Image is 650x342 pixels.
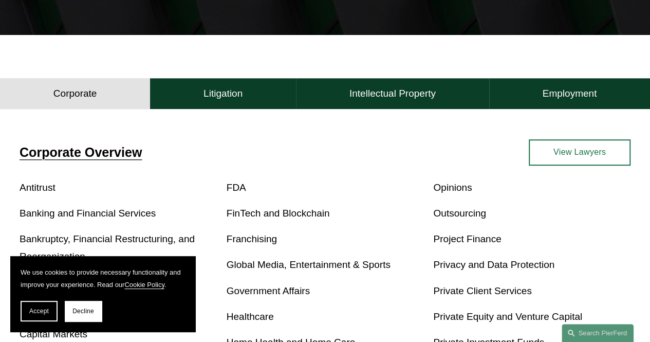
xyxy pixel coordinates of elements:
[433,208,486,219] a: Outsourcing
[433,311,582,322] a: Private Equity and Venture Capital
[227,311,274,322] a: Healthcare
[65,301,102,321] button: Decline
[29,308,49,315] span: Accept
[227,259,391,270] a: Global Media, Entertainment & Sports
[433,259,554,270] a: Privacy and Data Protection
[433,233,501,244] a: Project Finance
[529,139,630,166] a: View Lawyers
[20,233,195,262] a: Bankruptcy, Financial Restructuring, and Reorganization
[542,87,597,100] h4: Employment
[124,281,164,289] a: Cookie Policy
[21,301,58,321] button: Accept
[10,256,195,332] section: Cookie banner
[20,182,55,193] a: Antitrust
[562,324,634,342] a: Search this site
[21,266,185,291] p: We use cookies to provide necessary functionality and improve your experience. Read our .
[20,329,87,339] a: Capital Markets
[349,87,436,100] h4: Intellectual Property
[227,285,310,296] a: Government Affairs
[20,208,156,219] a: Banking and Financial Services
[203,87,243,100] h4: Litigation
[20,145,142,159] a: Corporate Overview
[433,285,531,296] a: Private Client Services
[227,208,330,219] a: FinTech and Blockchain
[433,182,472,193] a: Opinions
[72,308,94,315] span: Decline
[227,182,246,193] a: FDA
[53,87,97,100] h4: Corporate
[227,233,277,244] a: Franchising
